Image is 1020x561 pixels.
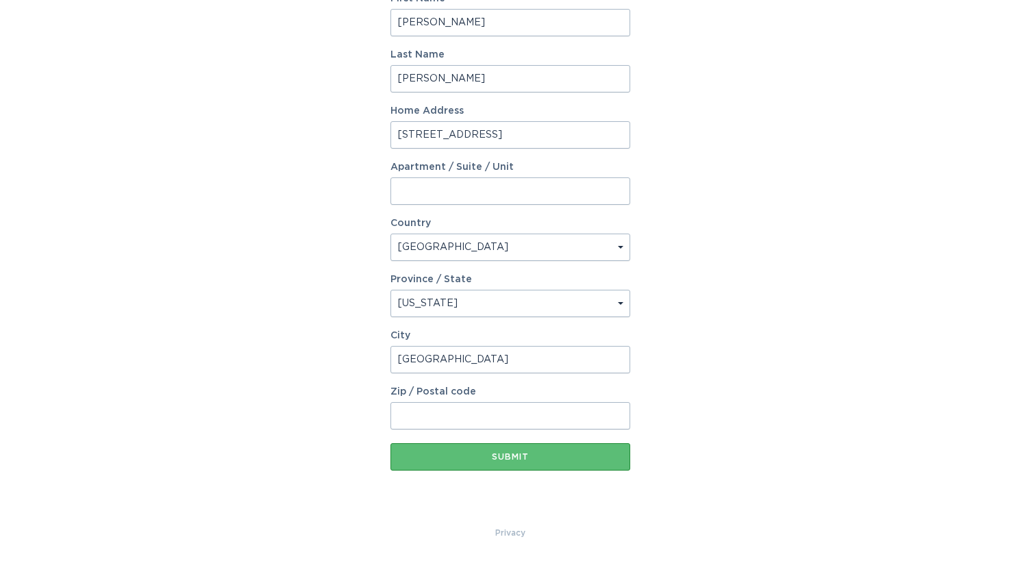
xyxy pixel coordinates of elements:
label: Province / State [390,275,472,284]
label: Country [390,219,431,228]
label: Home Address [390,106,630,116]
label: Apartment / Suite / Unit [390,162,630,172]
a: Privacy Policy & Terms of Use [495,525,525,540]
label: Zip / Postal code [390,387,630,397]
label: City [390,331,630,340]
button: Submit [390,443,630,471]
label: Last Name [390,50,630,60]
div: Submit [397,453,623,461]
